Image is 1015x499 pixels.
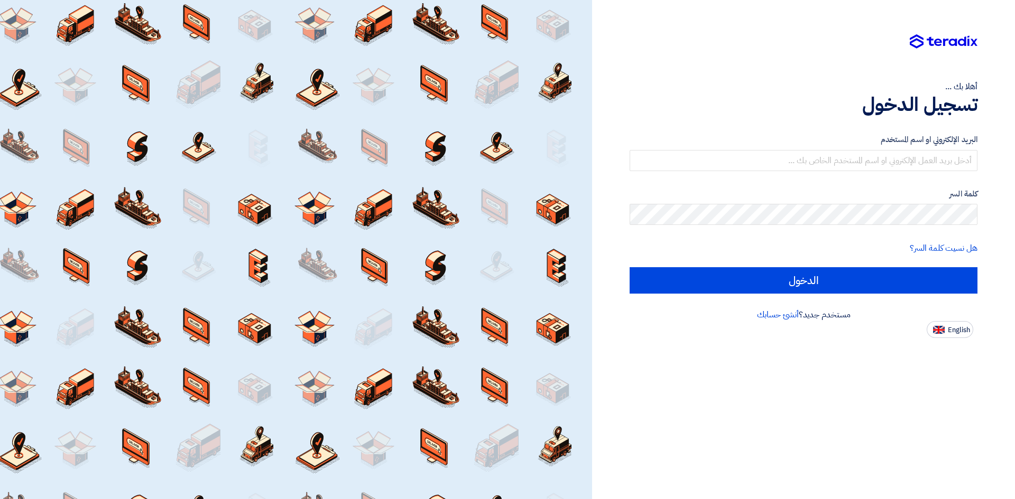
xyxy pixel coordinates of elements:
label: البريد الإلكتروني او اسم المستخدم [630,134,977,146]
img: en-US.png [933,326,945,334]
h1: تسجيل الدخول [630,93,977,116]
label: كلمة السر [630,188,977,200]
button: English [927,321,973,338]
a: هل نسيت كلمة السر؟ [910,242,977,255]
input: الدخول [630,267,977,294]
div: أهلا بك ... [630,80,977,93]
a: أنشئ حسابك [757,308,799,321]
input: أدخل بريد العمل الإلكتروني او اسم المستخدم الخاص بك ... [630,150,977,171]
div: مستخدم جديد؟ [630,308,977,321]
img: Teradix logo [910,34,977,49]
span: English [948,326,970,334]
